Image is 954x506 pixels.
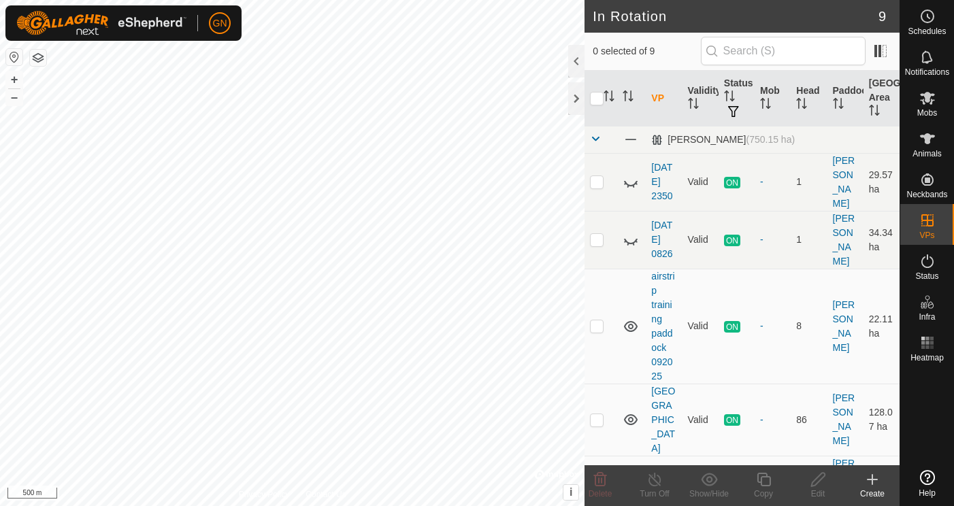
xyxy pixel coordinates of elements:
h2: In Rotation [593,8,878,24]
a: Help [900,465,954,503]
a: [DATE] 2350 [651,162,672,201]
div: - [760,233,785,247]
a: [PERSON_NAME] [833,155,855,209]
span: 0 selected of 9 [593,44,700,58]
td: Valid [682,384,719,456]
input: Search (S) [701,37,866,65]
span: Neckbands [906,190,947,199]
p-sorticon: Activate to sort [760,100,771,111]
td: 128.07 ha [863,384,900,456]
span: ON [724,235,740,246]
span: Infra [919,313,935,321]
span: Status [915,272,938,280]
span: ON [724,321,740,333]
button: Map Layers [30,50,46,66]
td: 22.11 ha [863,269,900,384]
a: [PERSON_NAME] [833,299,855,353]
div: - [760,319,785,333]
a: [PERSON_NAME] [833,213,855,267]
span: VPs [919,231,934,239]
td: Valid [682,269,719,384]
th: Mob [755,71,791,126]
p-sorticon: Activate to sort [688,100,699,111]
th: Validity [682,71,719,126]
p-sorticon: Activate to sort [604,92,614,103]
p-sorticon: Activate to sort [796,100,807,111]
th: [GEOGRAPHIC_DATA] Area [863,71,900,126]
div: - [760,413,785,427]
button: Reset Map [6,49,22,65]
a: [GEOGRAPHIC_DATA] [651,386,675,454]
th: Status [719,71,755,126]
div: Edit [791,488,845,500]
div: Show/Hide [682,488,736,500]
td: Valid [682,153,719,211]
div: [PERSON_NAME] [651,134,795,146]
div: - [760,175,785,189]
a: [PERSON_NAME] [833,392,855,446]
span: Animals [912,150,942,158]
span: Mobs [917,109,937,117]
th: Paddock [827,71,863,126]
span: Help [919,489,936,497]
span: Schedules [908,27,946,35]
a: airstrip training paddock 092025 [651,271,674,382]
td: 1 [791,153,827,211]
p-sorticon: Activate to sort [833,100,844,111]
td: 86 [791,384,827,456]
td: 29.57 ha [863,153,900,211]
td: 8 [791,269,827,384]
img: Gallagher Logo [16,11,186,35]
div: Create [845,488,900,500]
th: VP [646,71,682,126]
span: Notifications [905,68,949,76]
p-sorticon: Activate to sort [724,92,735,103]
button: i [563,485,578,500]
span: ON [724,177,740,188]
td: Valid [682,211,719,269]
span: ON [724,414,740,426]
span: Heatmap [910,354,944,362]
th: Head [791,71,827,126]
td: 34.34 ha [863,211,900,269]
span: i [570,486,572,498]
button: – [6,89,22,105]
button: + [6,71,22,88]
a: Privacy Policy [239,488,290,501]
a: Contact Us [306,488,346,501]
span: Delete [589,489,612,499]
div: Turn Off [627,488,682,500]
td: 1 [791,211,827,269]
span: (750.15 ha) [746,134,795,145]
span: GN [213,16,227,31]
span: 9 [878,6,886,27]
p-sorticon: Activate to sort [869,107,880,118]
a: [DATE] 0826 [651,220,672,259]
p-sorticon: Activate to sort [623,92,634,103]
div: Copy [736,488,791,500]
